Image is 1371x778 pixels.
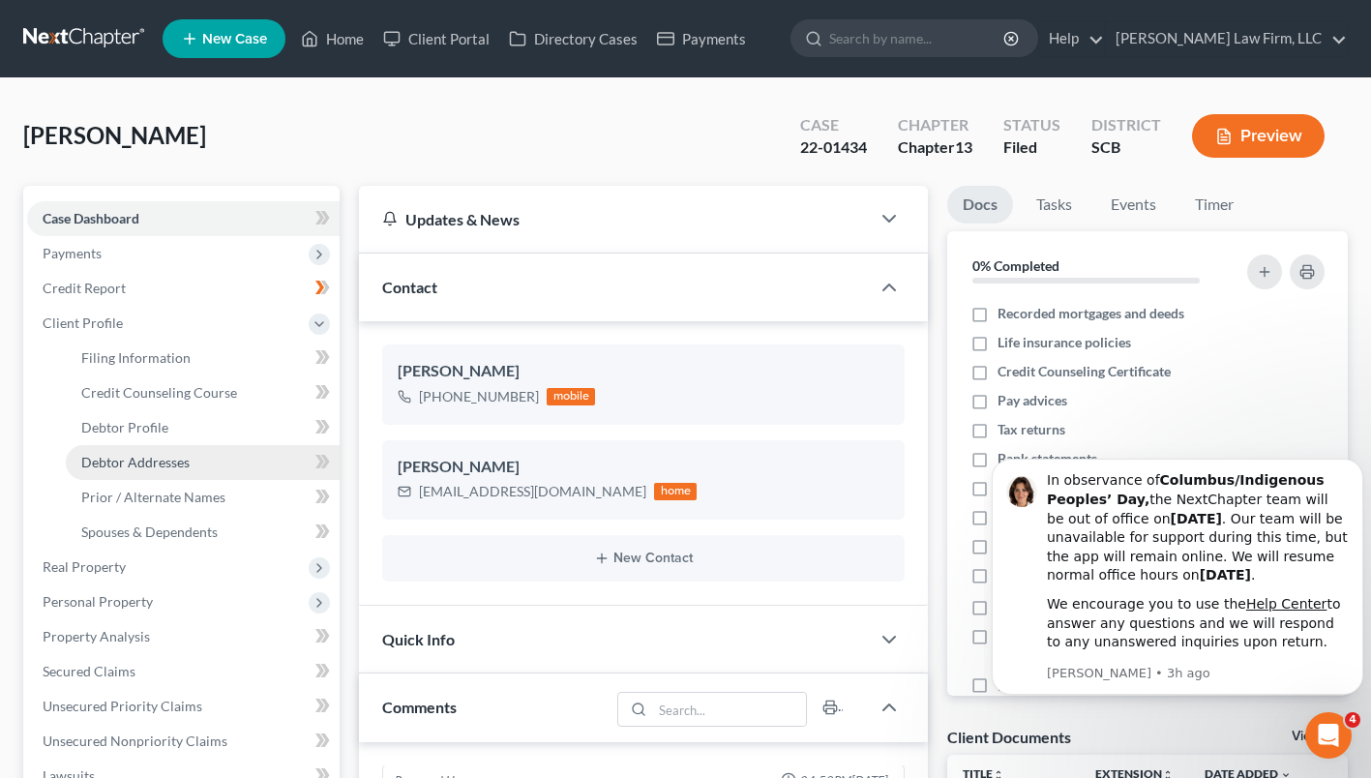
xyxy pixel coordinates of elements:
span: Property Analysis [43,628,150,644]
span: Comments [382,698,457,716]
span: Prior / Alternate Names [81,489,225,505]
a: Docs [947,186,1013,224]
strong: 0% Completed [972,257,1059,274]
a: Debtor Addresses [66,445,340,480]
input: Search... [652,693,806,726]
a: Debtor Profile [66,410,340,445]
span: Credit Counseling Course [81,384,237,401]
a: Events [1095,186,1172,224]
a: Filing Information [66,341,340,375]
div: Status [1003,114,1060,136]
a: [PERSON_NAME] Law Firm, LLC [1106,21,1347,56]
div: home [654,483,697,500]
div: 22-01434 [800,136,867,159]
div: Chapter [898,136,972,159]
a: Payments [647,21,756,56]
a: Spouses & Dependents [66,515,340,550]
span: 13 [955,137,972,156]
a: Home [291,21,373,56]
div: District [1091,114,1161,136]
a: Unsecured Priority Claims [27,689,340,724]
div: [PHONE_NUMBER] [419,387,539,406]
span: Unsecured Priority Claims [43,698,202,714]
a: Directory Cases [499,21,647,56]
span: Spouses & Dependents [81,524,218,540]
a: Credit Report [27,271,340,306]
span: [PERSON_NAME] [23,121,206,149]
div: Client Documents [947,727,1071,747]
div: mobile [547,388,595,405]
span: Contact [382,278,437,296]
span: Client Profile [43,314,123,331]
div: Case [800,114,867,136]
div: [EMAIL_ADDRESS][DOMAIN_NAME] [419,482,646,501]
input: Search by name... [829,20,1006,56]
span: New Case [202,32,267,46]
a: Prior / Alternate Names [66,480,340,515]
a: Unsecured Nonpriority Claims [27,724,340,759]
span: Tax returns [998,420,1065,439]
a: Help [1039,21,1104,56]
button: Preview [1192,114,1325,158]
span: Personal Property [43,593,153,610]
a: Tasks [1021,186,1088,224]
span: Quick Info [382,630,455,648]
iframe: Intercom notifications message [984,434,1371,768]
a: Case Dashboard [27,201,340,236]
span: Case Dashboard [43,210,139,226]
span: Debtor Addresses [81,454,190,470]
span: Payments [43,245,102,261]
span: Credit Report [43,280,126,296]
span: Unsecured Nonpriority Claims [43,733,227,749]
div: [PERSON_NAME] [398,456,889,479]
a: Client Portal [373,21,499,56]
a: Secured Claims [27,654,340,689]
span: Debtor Profile [81,419,168,435]
span: Filing Information [81,349,191,366]
div: Updates & News [382,209,847,229]
span: Recorded mortgages and deeds [998,304,1184,323]
a: Credit Counseling Course [66,375,340,410]
div: [PERSON_NAME] [398,360,889,383]
span: Credit Counseling Certificate [998,362,1171,381]
span: Real Property [43,558,126,575]
div: Chapter [898,114,972,136]
span: Secured Claims [43,663,135,679]
div: SCB [1091,136,1161,159]
span: Life insurance policies [998,333,1131,352]
span: Pay advices [998,391,1067,410]
span: 4 [1345,712,1360,728]
button: New Contact [398,551,889,566]
iframe: Intercom live chat [1305,712,1352,759]
div: Filed [1003,136,1060,159]
a: Property Analysis [27,619,340,654]
a: Timer [1179,186,1249,224]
